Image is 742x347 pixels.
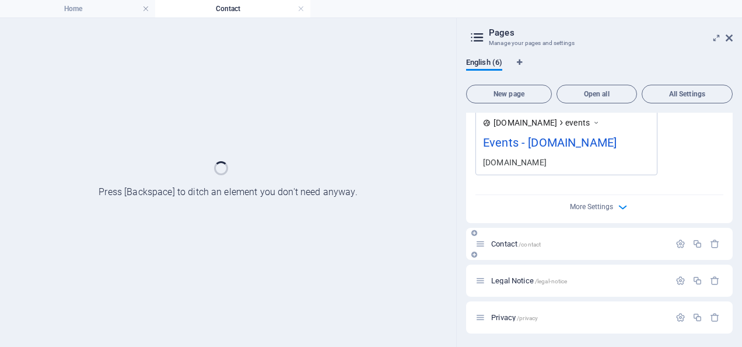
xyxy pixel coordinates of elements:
[642,85,733,103] button: All Settings
[710,239,720,249] div: Remove
[519,241,541,248] span: /contact
[489,38,709,48] h3: Manage your pages and settings
[494,117,557,129] span: [DOMAIN_NAME]
[593,200,607,214] button: More Settings
[565,117,590,129] span: events
[692,239,702,249] div: Duplicate
[483,156,650,168] div: [DOMAIN_NAME]
[488,277,670,284] div: Legal Notice/legal-notice
[692,313,702,322] div: Duplicate
[675,239,685,249] div: Settings
[562,91,632,98] span: Open all
[647,91,727,98] span: All Settings
[471,91,547,98] span: New page
[466,58,733,80] div: Language Tabs
[488,314,670,321] div: Privacy/privacy
[692,276,702,286] div: Duplicate
[675,276,685,286] div: Settings
[483,134,650,157] div: Events - [DOMAIN_NAME]
[675,313,685,322] div: Settings
[155,2,310,15] h4: Contact
[491,313,538,322] span: Click to open page
[710,276,720,286] div: Remove
[570,203,613,211] span: More Settings
[710,313,720,322] div: Remove
[556,85,637,103] button: Open all
[466,85,552,103] button: New page
[535,278,568,284] span: /legal-notice
[517,315,538,321] span: /privacy
[466,55,502,72] span: English (6)
[491,276,567,285] span: Click to open page
[491,240,541,248] span: Contact
[488,240,670,248] div: Contact/contact
[489,27,733,38] h2: Pages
